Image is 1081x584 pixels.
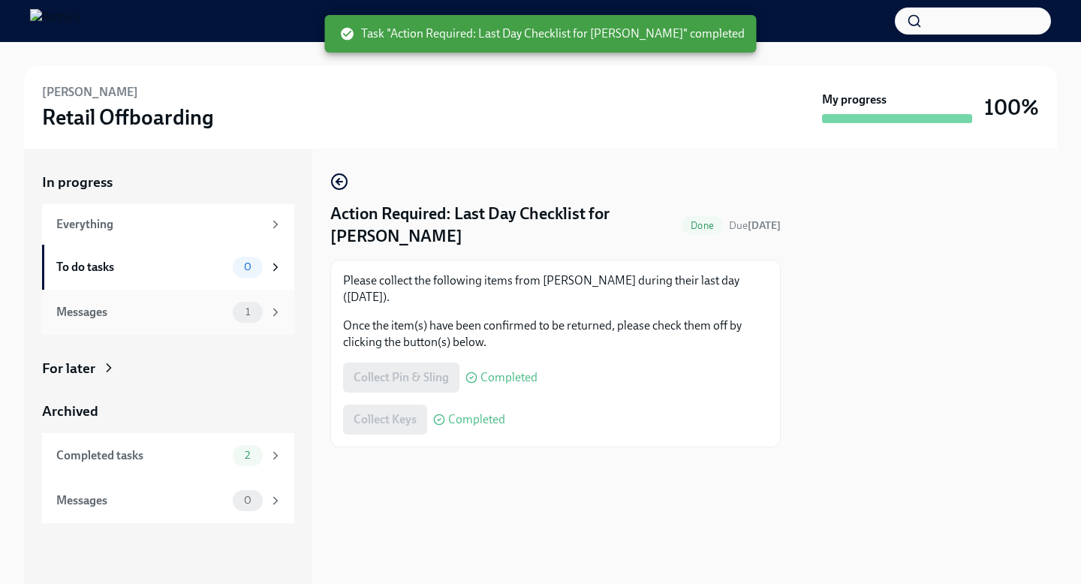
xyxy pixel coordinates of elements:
div: Messages [56,304,227,321]
div: To do tasks [56,259,227,275]
strong: My progress [822,92,887,108]
div: Messages [56,492,227,509]
h4: Action Required: Last Day Checklist for [PERSON_NAME] [330,203,676,248]
a: Messages0 [42,478,294,523]
span: Due [729,219,781,232]
img: Rothy's [30,9,80,33]
a: For later [42,359,294,378]
span: Completed [480,372,537,384]
div: For later [42,359,95,378]
span: 0 [235,261,260,272]
h3: Retail Offboarding [42,104,214,131]
span: Task "Action Required: Last Day Checklist for [PERSON_NAME]" completed [340,26,745,42]
a: Messages1 [42,290,294,335]
a: In progress [42,173,294,192]
p: Once the item(s) have been confirmed to be returned, please check them off by clicking the button... [343,318,768,351]
span: August 20th, 2025 11:00 [729,218,781,233]
span: 0 [235,495,260,506]
div: Completed tasks [56,447,227,464]
h6: [PERSON_NAME] [42,84,138,101]
span: Completed [448,414,505,426]
p: Please collect the following items from [PERSON_NAME] during their last day ([DATE]). [343,272,768,306]
strong: [DATE] [748,219,781,232]
div: Everything [56,216,263,233]
span: 2 [236,450,259,461]
a: Completed tasks2 [42,433,294,478]
h3: 100% [984,94,1039,121]
span: 1 [236,306,259,318]
a: Everything [42,204,294,245]
span: Done [682,220,723,231]
a: Archived [42,402,294,421]
a: To do tasks0 [42,245,294,290]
